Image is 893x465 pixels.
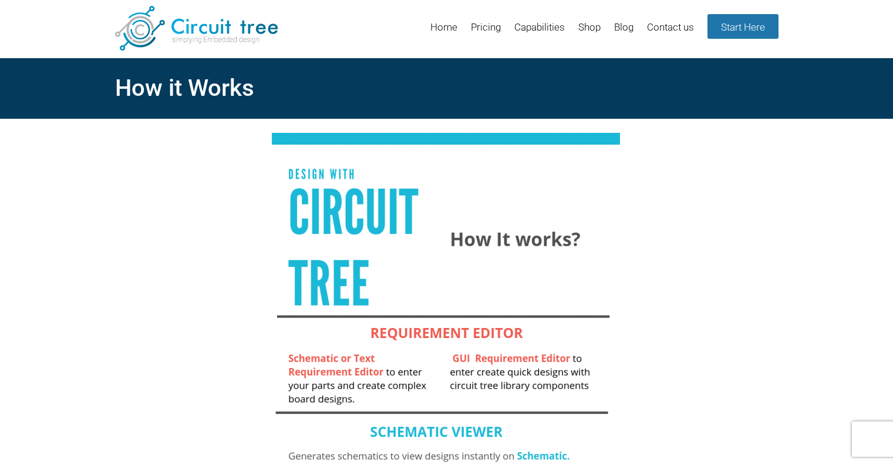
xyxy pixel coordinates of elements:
a: Blog [614,14,633,52]
a: Contact us [647,14,694,52]
a: Pricing [471,14,501,52]
a: Shop [578,14,601,52]
img: Circuit Tree [115,6,278,51]
h2: How it Works [115,68,779,109]
a: Start Here [707,14,779,39]
a: Capabilities [514,14,565,52]
a: Home [430,14,457,52]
